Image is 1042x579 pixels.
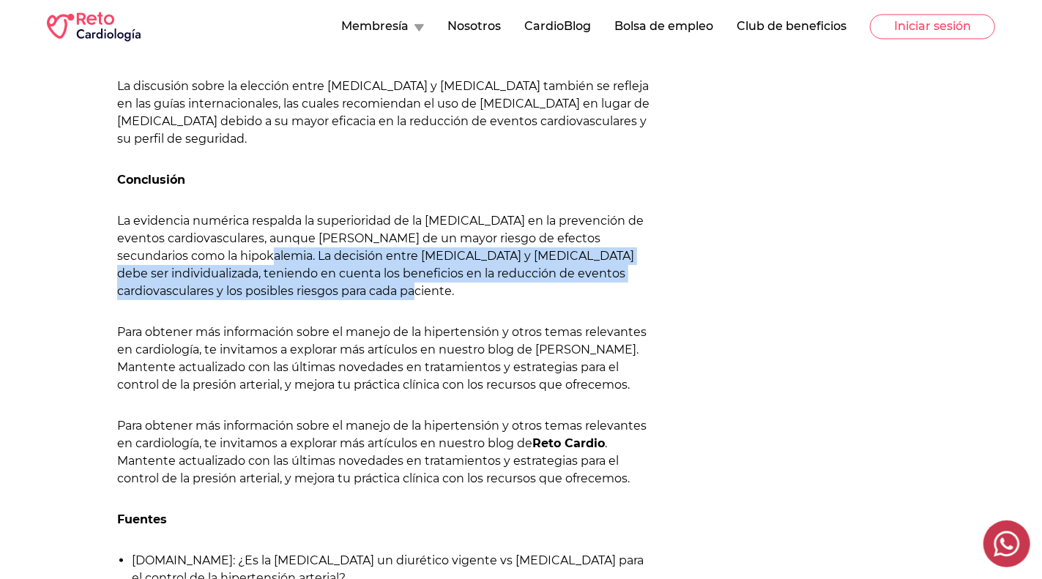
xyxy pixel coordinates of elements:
button: Nosotros [447,18,501,35]
button: Iniciar sesión [870,14,995,39]
strong: Reto Cardio [532,436,605,450]
img: RETO Cardio Logo [47,12,141,41]
button: CardioBlog [524,18,591,35]
strong: Conclusión [117,173,185,187]
p: Para obtener más información sobre el manejo de la hipertensión y otros temas relevantes en cardi... [117,417,655,488]
p: Para obtener más información sobre el manejo de la hipertensión y otros temas relevantes en cardi... [117,324,655,394]
button: Bolsa de empleo [614,18,713,35]
button: Membresía [341,18,424,35]
p: La discusión sobre la elección entre [MEDICAL_DATA] y [MEDICAL_DATA] también se refleja en las gu... [117,78,655,148]
p: La evidencia numérica respalda la superioridad de la [MEDICAL_DATA] en la prevención de eventos c... [117,212,655,300]
button: Club de beneficios [737,18,846,35]
strong: Fuentes [117,512,167,526]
